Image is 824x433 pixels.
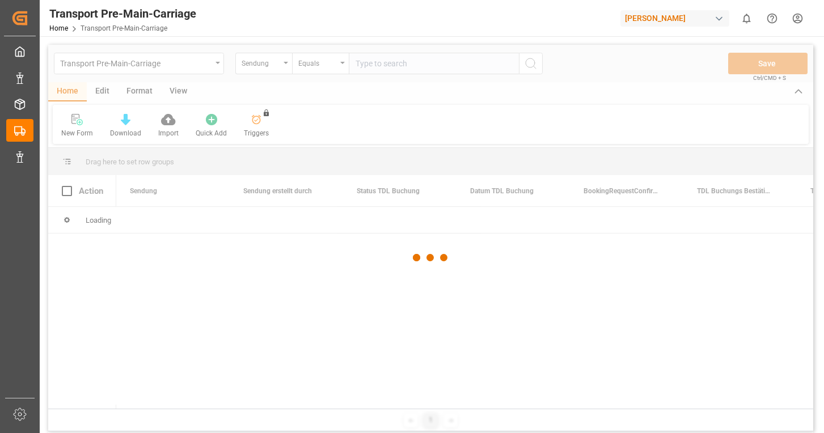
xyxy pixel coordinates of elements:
div: [PERSON_NAME] [620,10,729,27]
div: Transport Pre-Main-Carriage [49,5,196,22]
button: Help Center [759,6,785,31]
button: show 0 new notifications [734,6,759,31]
button: [PERSON_NAME] [620,7,734,29]
a: Home [49,24,68,32]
